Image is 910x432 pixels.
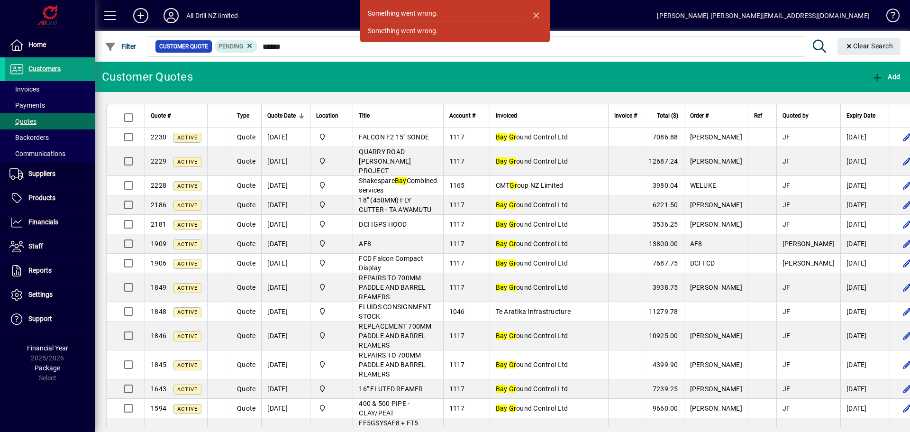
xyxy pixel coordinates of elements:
[28,242,43,250] span: Staff
[316,200,347,210] span: All Drill NZ Limited
[359,303,431,320] span: FLUIDS CONSIGNMENT STOCK
[261,350,310,379] td: [DATE]
[840,379,890,399] td: [DATE]
[643,234,684,254] td: 13800.00
[316,384,347,394] span: All Drill NZ Limited
[261,195,310,215] td: [DATE]
[510,182,517,189] em: Gr
[690,201,742,209] span: [PERSON_NAME]
[783,240,835,248] span: [PERSON_NAME]
[783,221,791,228] span: JF
[237,361,255,368] span: Quote
[159,42,208,51] span: Customer Quote
[840,399,890,418] td: [DATE]
[783,182,791,189] span: JF
[316,331,347,341] span: All Drill NZ Limited
[186,8,238,23] div: All Drill NZ limited
[261,215,310,234] td: [DATE]
[690,284,742,291] span: [PERSON_NAME]
[151,182,166,189] span: 2228
[449,361,465,368] span: 1117
[237,385,255,393] span: Quote
[237,221,255,228] span: Quote
[261,322,310,350] td: [DATE]
[643,254,684,273] td: 7687.75
[840,195,890,215] td: [DATE]
[643,302,684,322] td: 11279.78
[218,43,243,50] span: Pending
[846,110,884,121] div: Expiry Date
[237,157,255,165] span: Quote
[643,322,684,350] td: 10925.00
[690,385,742,393] span: [PERSON_NAME]
[177,135,198,141] span: Active
[359,133,429,141] span: FALCON F2 15" SONDE
[177,406,198,412] span: Active
[840,215,890,234] td: [DATE]
[614,110,637,121] span: Invoice #
[840,322,890,350] td: [DATE]
[105,43,136,50] span: Filter
[496,284,568,291] span: ound Control Ltd
[690,361,742,368] span: [PERSON_NAME]
[449,201,465,209] span: 1117
[5,162,95,186] a: Suppliers
[5,97,95,113] a: Payments
[509,133,517,141] em: Gr
[449,284,465,291] span: 1117
[261,379,310,399] td: [DATE]
[316,258,347,268] span: All Drill NZ Limited
[643,128,684,147] td: 7086.88
[496,361,508,368] em: Bay
[261,273,310,302] td: [DATE]
[449,259,465,267] span: 1117
[783,133,791,141] span: JF
[237,404,255,412] span: Quote
[267,110,296,121] span: Quote Date
[449,332,465,340] span: 1117
[783,385,791,393] span: JF
[783,361,791,368] span: JF
[509,332,517,340] em: Gr
[509,361,517,368] em: Gr
[643,273,684,302] td: 3938.75
[643,350,684,379] td: 4399.90
[690,110,709,121] span: Order #
[783,332,791,340] span: JF
[496,259,508,267] em: Bay
[496,133,568,141] span: ound Control Ltd
[509,221,517,228] em: Gr
[783,110,809,121] span: Quoted by
[177,241,198,248] span: Active
[496,240,508,248] em: Bay
[449,133,465,141] span: 1117
[5,307,95,331] a: Support
[359,177,437,194] span: Shakespare Combined services
[496,404,508,412] em: Bay
[9,150,65,157] span: Communications
[177,159,198,165] span: Active
[316,403,347,414] span: All Drill NZ Limited
[496,221,508,228] em: Bay
[359,400,409,417] span: 400 & 500 PIPE - CLAY/PEAT
[237,110,249,121] span: Type
[496,404,568,412] span: ound Control Ltd
[509,284,517,291] em: Gr
[840,176,890,195] td: [DATE]
[237,259,255,267] span: Quote
[28,218,58,226] span: Financials
[496,385,568,393] span: ound Control Ltd
[840,302,890,322] td: [DATE]
[496,201,508,209] em: Bay
[102,38,139,55] button: Filter
[359,240,371,248] span: AF8
[359,196,431,213] span: 18" (450MM) FLY CUTTER - TA AWAMUTU
[5,129,95,146] a: Backorders
[509,259,517,267] em: Gr
[177,333,198,340] span: Active
[316,282,347,293] span: All Drill NZ Limited
[261,302,310,322] td: [DATE]
[177,202,198,209] span: Active
[754,110,762,121] span: Ref
[449,182,465,189] span: 1165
